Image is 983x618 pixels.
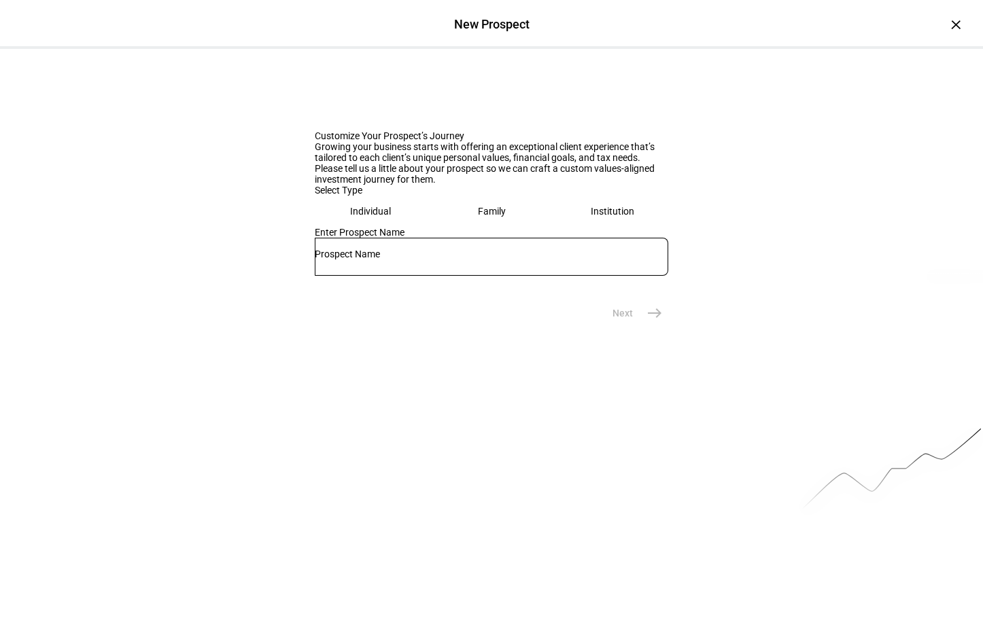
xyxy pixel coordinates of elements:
div: Growing your business starts with offering an exceptional client experience that’s tailored to ea... [315,141,668,163]
div: Customize Your Prospect’s Journey [315,130,668,141]
div: Individual [350,206,391,217]
div: Select Type [315,185,668,196]
div: Please tell us a little about your prospect so we can craft a custom values-aligned investment jo... [315,163,668,185]
div: Institution [591,206,634,217]
eth-stepper-button: Next [596,299,668,327]
input: Prospect Name [315,249,668,259]
div: × [945,14,967,35]
div: Enter Prospect Name [315,227,668,238]
div: Family [478,206,506,217]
